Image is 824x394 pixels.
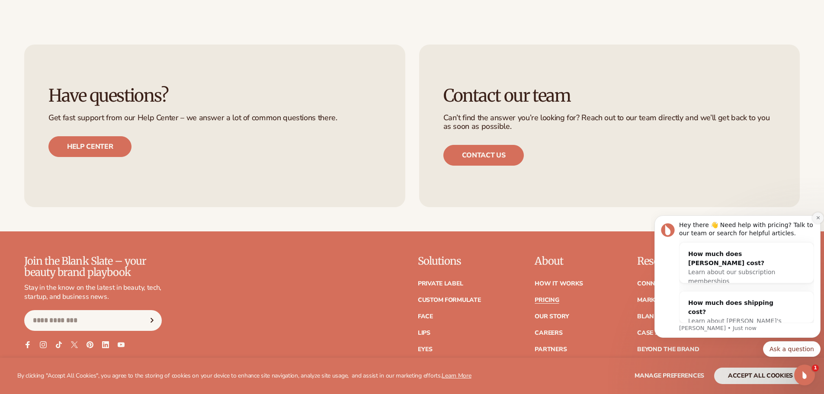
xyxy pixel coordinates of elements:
span: Manage preferences [635,372,704,380]
button: Manage preferences [635,368,704,384]
a: Lips [418,330,430,336]
p: Get fast support from our Help Center – we answer a lot of common questions there. [48,114,381,122]
h3: Have questions? [48,86,381,105]
iframe: Intercom notifications message [651,205,824,390]
a: Face [418,314,433,320]
a: Custom formulate [418,297,481,303]
a: How It Works [535,281,583,287]
p: Resources [637,256,705,267]
a: Our Story [535,314,569,320]
a: Private label [418,281,463,287]
h3: Contact our team [443,86,776,105]
a: Eyes [418,346,433,352]
span: 1 [812,365,819,372]
p: By clicking "Accept All Cookies", you agree to the storing of cookies on your device to enhance s... [17,372,471,380]
a: Case Studies [637,330,680,336]
p: Can’t find the answer you’re looking for? Reach out to our team directly and we’ll get back to yo... [443,114,776,131]
a: Help center [48,136,131,157]
a: Contact us [443,145,524,166]
a: Connect your store [637,281,705,287]
a: Blanka Academy [637,314,695,320]
a: Learn More [442,372,471,380]
a: Careers [535,330,562,336]
a: Pricing [535,297,559,303]
button: Subscribe [142,310,161,331]
a: Marketing services [637,297,703,303]
p: Solutions [418,256,481,267]
p: About [535,256,583,267]
a: Partners [535,346,567,352]
a: Beyond the brand [637,346,699,352]
iframe: Intercom live chat [794,365,815,385]
p: Join the Blank Slate – your beauty brand playbook [24,256,162,279]
p: Stay in the know on the latest in beauty, tech, startup, and business news. [24,283,162,301]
